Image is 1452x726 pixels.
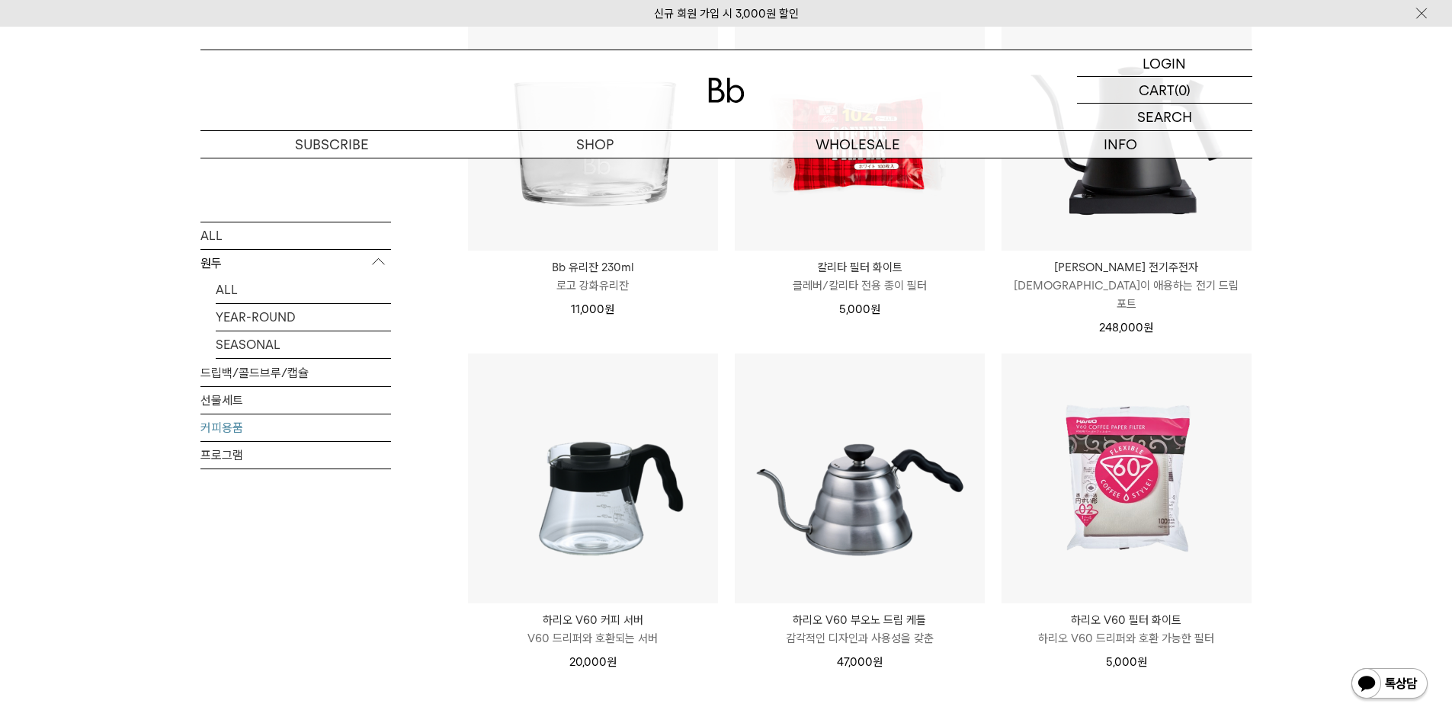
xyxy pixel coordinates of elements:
[870,302,880,316] span: 원
[735,629,985,648] p: 감각적인 디자인과 사용성을 갖춘
[216,331,391,357] a: SEASONAL
[1002,258,1252,277] p: [PERSON_NAME] 전기주전자
[1002,258,1252,313] a: [PERSON_NAME] 전기주전자 [DEMOGRAPHIC_DATA]이 애용하는 전기 드립 포트
[1350,667,1429,703] img: 카카오톡 채널 1:1 채팅 버튼
[1002,611,1252,648] a: 하리오 V60 필터 화이트 하리오 V60 드리퍼와 호환 가능한 필터
[708,78,745,103] img: 로고
[468,258,718,277] p: Bb 유리잔 230ml
[468,258,718,295] a: Bb 유리잔 230ml 로고 강화유리잔
[200,441,391,468] a: 프로그램
[468,629,718,648] p: V60 드리퍼와 호환되는 서버
[726,131,989,158] p: WHOLESALE
[1077,50,1252,77] a: LOGIN
[200,359,391,385] a: 드립백/콜드브루/캡슐
[735,258,985,295] a: 칼리타 필터 화이트 클레버/칼리타 전용 종이 필터
[216,303,391,330] a: YEAR-ROUND
[1077,77,1252,104] a: CART (0)
[735,611,985,629] p: 하리오 V60 부오노 드립 케틀
[468,277,718,295] p: 로고 강화유리잔
[1137,104,1192,130] p: SEARCH
[200,249,391,277] p: 원두
[837,655,883,669] span: 47,000
[735,611,985,648] a: 하리오 V60 부오노 드립 케틀 감각적인 디자인과 사용성을 갖춘
[735,258,985,277] p: 칼리타 필터 화이트
[1143,321,1153,334] span: 원
[200,222,391,248] a: ALL
[1175,77,1191,103] p: (0)
[1002,353,1252,603] img: 하리오 V60 필터 화이트
[654,7,799,21] a: 신규 회원 가입 시 3,000원 할인
[1002,629,1252,648] p: 하리오 V60 드리퍼와 호환 가능한 필터
[1139,77,1175,103] p: CART
[1002,277,1252,313] p: [DEMOGRAPHIC_DATA]이 애용하는 전기 드립 포트
[989,131,1252,158] p: INFO
[1143,50,1186,76] p: LOGIN
[873,655,883,669] span: 원
[604,302,614,316] span: 원
[1106,655,1147,669] span: 5,000
[735,353,985,603] img: 하리오 V60 부오노 드립 케틀
[200,131,463,158] a: SUBSCRIBE
[468,611,718,629] p: 하리오 V60 커피 서버
[1002,611,1252,629] p: 하리오 V60 필터 화이트
[1099,321,1153,334] span: 248,000
[463,131,726,158] a: SHOP
[200,386,391,413] a: 선물세트
[571,302,614,316] span: 11,000
[200,414,391,440] a: 커피용품
[839,302,880,316] span: 5,000
[569,655,617,669] span: 20,000
[607,655,617,669] span: 원
[735,277,985,295] p: 클레버/칼리타 전용 종이 필터
[216,276,391,302] a: ALL
[468,611,718,648] a: 하리오 V60 커피 서버 V60 드리퍼와 호환되는 서버
[1137,655,1147,669] span: 원
[468,353,718,603] img: 하리오 V60 커피 서버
